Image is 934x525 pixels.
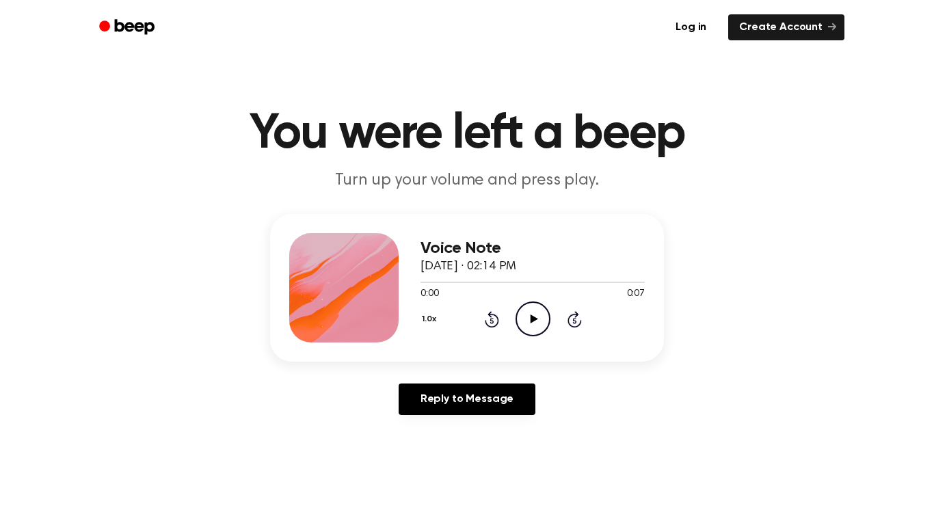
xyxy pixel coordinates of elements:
[421,287,438,301] span: 0:00
[399,383,535,415] a: Reply to Message
[421,260,516,273] span: [DATE] · 02:14 PM
[662,12,720,43] a: Log in
[728,14,844,40] a: Create Account
[117,109,817,159] h1: You were left a beep
[204,170,730,192] p: Turn up your volume and press play.
[421,308,441,331] button: 1.0x
[627,287,645,301] span: 0:07
[90,14,167,41] a: Beep
[421,239,645,258] h3: Voice Note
